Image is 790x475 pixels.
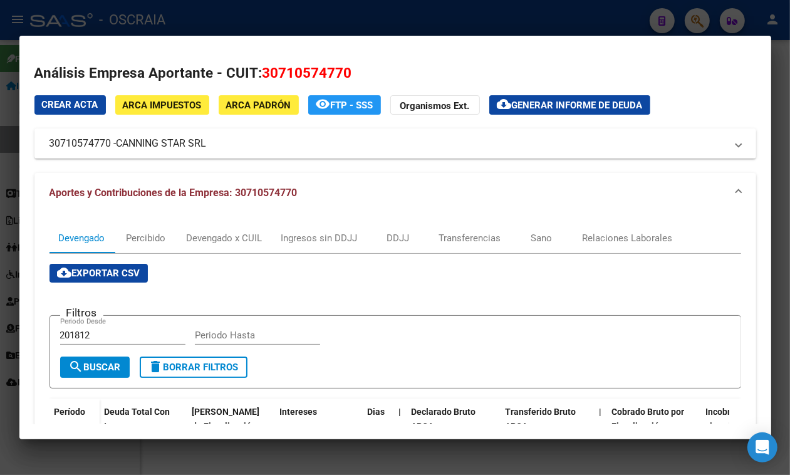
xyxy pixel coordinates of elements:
span: Dias [368,407,385,417]
mat-icon: remove_red_eye [316,97,331,112]
datatable-header-cell: Período [49,399,100,451]
datatable-header-cell: Intereses [275,399,363,454]
button: Organismos Ext. [390,95,480,115]
h2: Análisis Empresa Aportante - CUIT: [34,63,756,84]
button: ARCA Padrón [219,95,299,115]
mat-icon: search [69,359,84,374]
datatable-header-cell: Declarado Bruto ARCA [407,399,501,454]
datatable-header-cell: Transferido Bruto ARCA [501,399,595,454]
button: Crear Acta [34,95,106,115]
span: Generar informe de deuda [512,100,643,111]
mat-expansion-panel-header: 30710574770 -CANNING STAR SRL [34,128,756,159]
button: Buscar [60,357,130,378]
mat-icon: cloud_download [497,97,512,112]
span: CANNING STAR SRL [117,136,207,151]
span: Borrar Filtros [148,362,239,373]
div: DDJJ [387,231,410,245]
span: [PERSON_NAME] de Fiscalización e Incobrable [192,407,264,446]
span: Buscar [69,362,121,373]
div: Transferencias [439,231,501,245]
span: 30710574770 [262,65,352,81]
div: Ingresos sin DDJJ [281,231,358,245]
span: Deuda Total Con Intereses [105,407,170,431]
strong: Organismos Ext. [400,100,470,112]
datatable-header-cell: Deuda Bruta Neto de Fiscalización e Incobrable [187,399,275,454]
span: | [600,407,602,417]
datatable-header-cell: Deuda Total Con Intereses [100,399,187,454]
span: Transferido Bruto ARCA [506,407,576,431]
span: Aportes y Contribuciones de la Empresa: 30710574770 [49,187,298,199]
span: Período [55,407,86,417]
mat-panel-title: 30710574770 - [49,136,726,151]
mat-icon: delete [148,359,164,374]
datatable-header-cell: Dias [363,399,394,454]
mat-icon: cloud_download [57,265,72,280]
div: Relaciones Laborales [583,231,673,245]
datatable-header-cell: | [595,399,607,454]
div: Devengado x CUIL [187,231,262,245]
span: | [399,407,402,417]
div: Open Intercom Messenger [747,432,777,462]
button: Exportar CSV [49,264,148,283]
mat-expansion-panel-header: Aportes y Contribuciones de la Empresa: 30710574770 [34,173,756,213]
span: FTP - SSS [331,100,373,111]
span: ARCA Impuestos [123,100,202,111]
button: FTP - SSS [308,95,381,115]
datatable-header-cell: | [394,399,407,454]
span: Incobrable / Acta virtual [706,407,774,431]
h3: Filtros [60,306,103,320]
span: Declarado Bruto ARCA [412,407,476,431]
div: Devengado [59,231,105,245]
span: Cobrado Bruto por Fiscalización [612,407,685,431]
button: ARCA Impuestos [115,95,209,115]
div: Percibido [126,231,165,245]
span: ARCA Padrón [226,100,291,111]
datatable-header-cell: Cobrado Bruto por Fiscalización [607,399,701,454]
span: Intereses [280,407,318,417]
button: Borrar Filtros [140,357,247,378]
button: Generar informe de deuda [489,95,650,115]
span: Crear Acta [42,99,98,110]
div: Sano [531,231,553,245]
span: Exportar CSV [57,268,140,279]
